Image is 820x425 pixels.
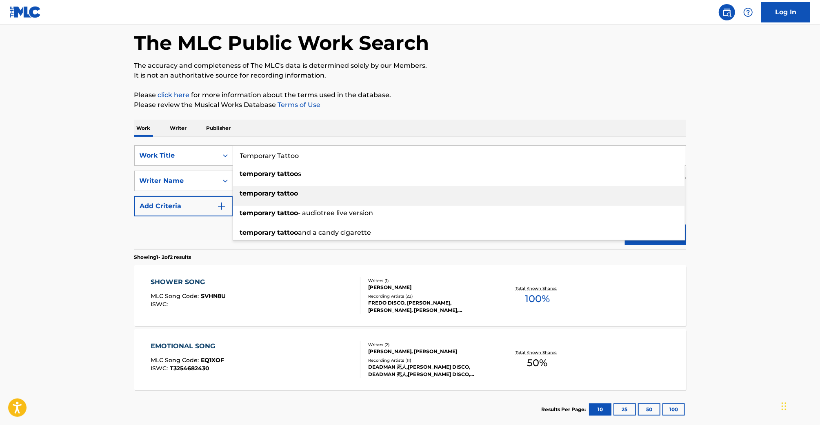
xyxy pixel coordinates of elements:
[151,300,170,308] span: ISWC :
[170,365,209,372] span: T3254682430
[240,189,276,197] strong: temporary
[134,31,429,55] h1: The MLC Public Work Search
[298,170,302,178] span: s
[662,403,685,416] button: 100
[134,145,686,249] form: Search Form
[368,293,491,299] div: Recording Artists ( 22 )
[134,100,686,110] p: Please review the Musical Works Database
[134,90,686,100] p: Please for more information about the terms used in the database.
[134,61,686,71] p: The accuracy and completeness of The MLC's data is determined solely by our Members.
[158,91,190,99] a: click here
[368,284,491,291] div: [PERSON_NAME]
[168,120,189,137] p: Writer
[278,170,298,178] strong: tattoo
[151,277,226,287] div: SHOWER SONG
[740,4,756,20] div: Help
[525,291,550,306] span: 100 %
[527,356,547,370] span: 50 %
[722,7,732,17] img: search
[134,71,686,80] p: It is not an authoritative source for recording information.
[368,342,491,348] div: Writers ( 2 )
[368,299,491,314] div: FREDO DISCO, [PERSON_NAME], [PERSON_NAME], [PERSON_NAME], [DOMAIN_NAME]
[589,403,611,416] button: 10
[368,363,491,378] div: DEADMAN 死人,[PERSON_NAME] DISCO, DEADMAN 死人,[PERSON_NAME] DISCO, DEADMAN 死人|SOMETHING AWFUL. DEADM...
[201,356,224,364] span: EQ1XOF
[542,406,588,413] p: Results Per Page:
[134,120,153,137] p: Work
[140,176,213,186] div: Writer Name
[613,403,636,416] button: 25
[240,229,276,236] strong: temporary
[779,386,820,425] iframe: Chat Widget
[638,403,660,416] button: 50
[240,170,276,178] strong: temporary
[278,189,298,197] strong: tattoo
[743,7,753,17] img: help
[368,278,491,284] div: Writers ( 1 )
[516,285,559,291] p: Total Known Shares:
[782,394,787,418] div: Drag
[151,341,224,351] div: EMOTIONAL SONG
[204,120,233,137] p: Publisher
[368,357,491,363] div: Recording Artists ( 11 )
[10,6,41,18] img: MLC Logo
[240,209,276,217] strong: temporary
[134,196,233,216] button: Add Criteria
[278,209,298,217] strong: tattoo
[276,101,321,109] a: Terms of Use
[201,292,226,300] span: SVHN8U
[151,365,170,372] span: ISWC :
[298,229,371,236] span: and a candy cigarette
[134,254,191,261] p: Showing 1 - 2 of 2 results
[516,349,559,356] p: Total Known Shares:
[151,356,201,364] span: MLC Song Code :
[278,229,298,236] strong: tattoo
[140,151,213,160] div: Work Title
[368,348,491,355] div: [PERSON_NAME], [PERSON_NAME]
[298,209,373,217] span: - audiotree live version
[761,2,810,22] a: Log In
[151,292,201,300] span: MLC Song Code :
[134,329,686,390] a: EMOTIONAL SONGMLC Song Code:EQ1XOFISWC:T3254682430Writers (2)[PERSON_NAME], [PERSON_NAME]Recordin...
[134,265,686,326] a: SHOWER SONGMLC Song Code:SVHN8UISWC:Writers (1)[PERSON_NAME]Recording Artists (22)FREDO DISCO, [P...
[719,4,735,20] a: Public Search
[217,201,227,211] img: 9d2ae6d4665cec9f34b9.svg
